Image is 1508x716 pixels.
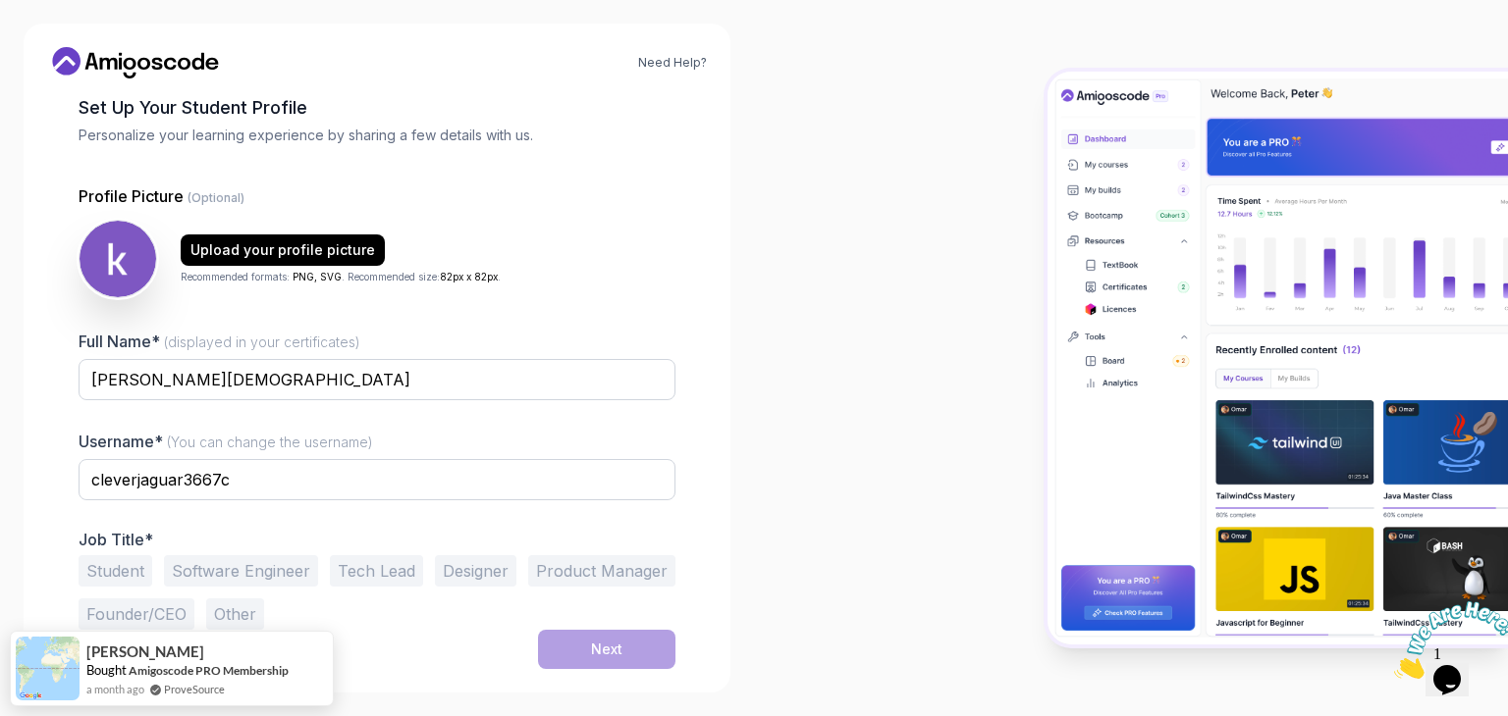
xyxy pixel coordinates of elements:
[591,639,622,659] div: Next
[86,662,127,678] span: Bought
[638,55,707,71] a: Need Help?
[86,643,204,660] span: [PERSON_NAME]
[79,555,152,587] button: Student
[181,234,385,266] button: Upload your profile picture
[79,598,194,630] button: Founder/CEO
[190,240,375,260] div: Upload your profile picture
[79,126,675,145] p: Personalize your learning experience by sharing a few details with us.
[80,221,156,297] img: user profile image
[8,8,130,85] img: Chat attention grabber
[79,184,675,208] p: Profile Picture
[79,530,675,549] p: Job Title*
[79,459,675,500] input: Enter your Username
[435,555,516,587] button: Designer
[330,555,423,587] button: Tech Lead
[79,432,373,451] label: Username*
[79,332,360,351] label: Full Name*
[47,47,224,78] a: Home link
[79,359,675,400] input: Enter your Full Name
[181,270,501,284] p: Recommended formats: . Recommended size: .
[86,681,144,697] span: a month ago
[1048,72,1508,644] img: Amigoscode Dashboard
[164,681,225,697] a: ProveSource
[1386,593,1508,687] iframe: chat widget
[440,271,498,282] span: 82px x 82px
[164,333,360,350] span: (displayed in your certificates)
[16,637,80,700] img: provesource social proof notification image
[129,663,289,678] a: Amigoscode PRO Membership
[167,434,373,450] span: (You can change the username)
[188,190,244,205] span: (Optional)
[164,555,318,587] button: Software Engineer
[538,630,675,669] button: Next
[8,8,16,25] span: 1
[79,94,675,122] h2: Set Up Your Student Profile
[206,598,264,630] button: Other
[293,271,342,282] span: PNG, SVG
[528,555,675,587] button: Product Manager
